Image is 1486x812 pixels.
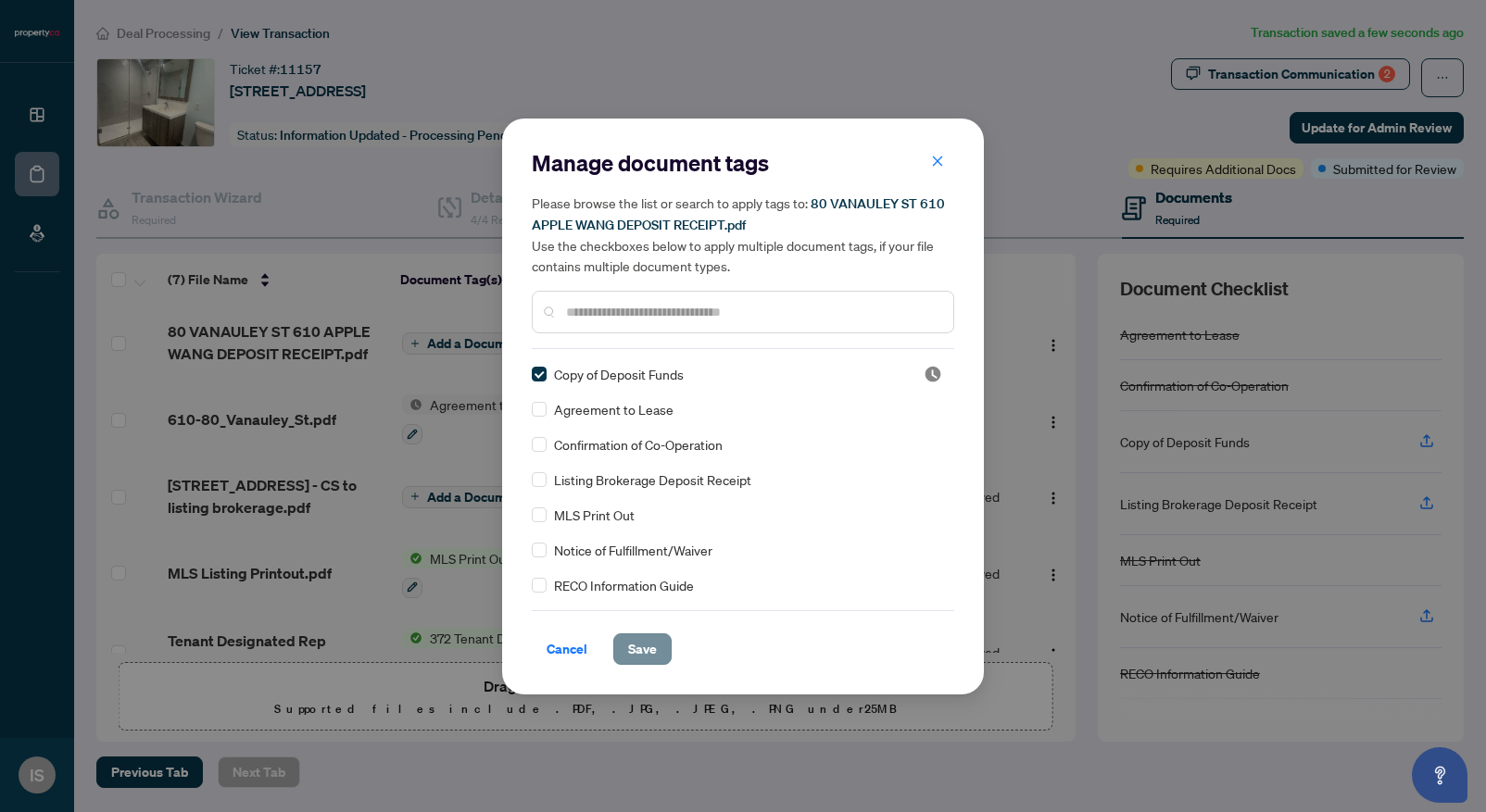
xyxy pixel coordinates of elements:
button: Open asap [1412,747,1467,803]
img: status [924,365,942,383]
span: MLS Print Out [554,505,635,525]
span: Confirmation of Co-Operation [554,434,723,455]
span: 80 VANAULEY ST 610 APPLE WANG DEPOSIT RECEIPT.pdf [532,195,945,233]
span: close [931,155,944,168]
span: Listing Brokerage Deposit Receipt [554,469,751,490]
span: Pending Review [924,365,942,383]
span: Agreement to Lease [554,399,674,419]
span: RECO Information Guide [554,575,694,595]
span: Save [628,634,657,664]
span: Notice of Fulfillment/Waiver [554,540,712,560]
span: Copy of Deposit Funds [554,364,684,384]
h2: Manage document tags [532,148,954,178]
button: Cancel [532,633,602,665]
button: Save [613,633,672,665]
span: Cancel [547,634,587,664]
h5: Please browse the list or search to apply tags to: Use the checkboxes below to apply multiple doc... [532,193,954,276]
